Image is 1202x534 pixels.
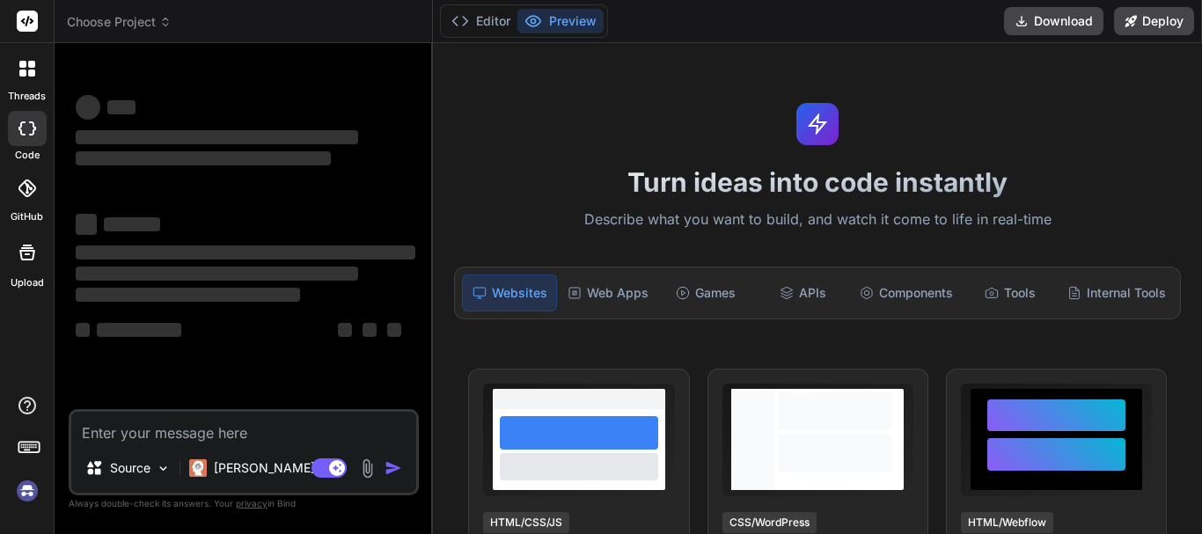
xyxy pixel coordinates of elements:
[722,512,817,533] div: CSS/WordPress
[444,9,517,33] button: Editor
[156,461,171,476] img: Pick Models
[387,323,401,337] span: ‌
[561,274,656,311] div: Web Apps
[11,209,43,224] label: GitHub
[67,13,172,31] span: Choose Project
[76,245,415,260] span: ‌
[443,208,1191,231] p: Describe what you want to build, and watch it come to life in real-time
[462,274,557,311] div: Websites
[76,288,300,302] span: ‌
[8,89,46,104] label: threads
[517,9,604,33] button: Preview
[76,323,90,337] span: ‌
[15,148,40,163] label: code
[11,275,44,290] label: Upload
[756,274,849,311] div: APIs
[385,459,402,477] img: icon
[69,495,419,512] p: Always double-check its answers. Your in Bind
[1114,7,1194,35] button: Deploy
[961,512,1053,533] div: HTML/Webflow
[659,274,752,311] div: Games
[1004,7,1103,35] button: Download
[76,214,97,235] span: ‌
[107,100,136,114] span: ‌
[363,323,377,337] span: ‌
[483,512,569,533] div: HTML/CSS/JS
[1060,274,1173,311] div: Internal Tools
[853,274,960,311] div: Components
[357,458,377,479] img: attachment
[12,476,42,506] img: signin
[338,323,352,337] span: ‌
[104,217,160,231] span: ‌
[964,274,1057,311] div: Tools
[97,323,181,337] span: ‌
[189,459,207,477] img: Claude 4 Sonnet
[76,267,358,281] span: ‌
[76,95,100,120] span: ‌
[236,498,268,508] span: privacy
[76,130,358,144] span: ‌
[76,151,331,165] span: ‌
[214,459,345,477] p: [PERSON_NAME] 4 S..
[443,166,1191,198] h1: Turn ideas into code instantly
[110,459,150,477] p: Source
